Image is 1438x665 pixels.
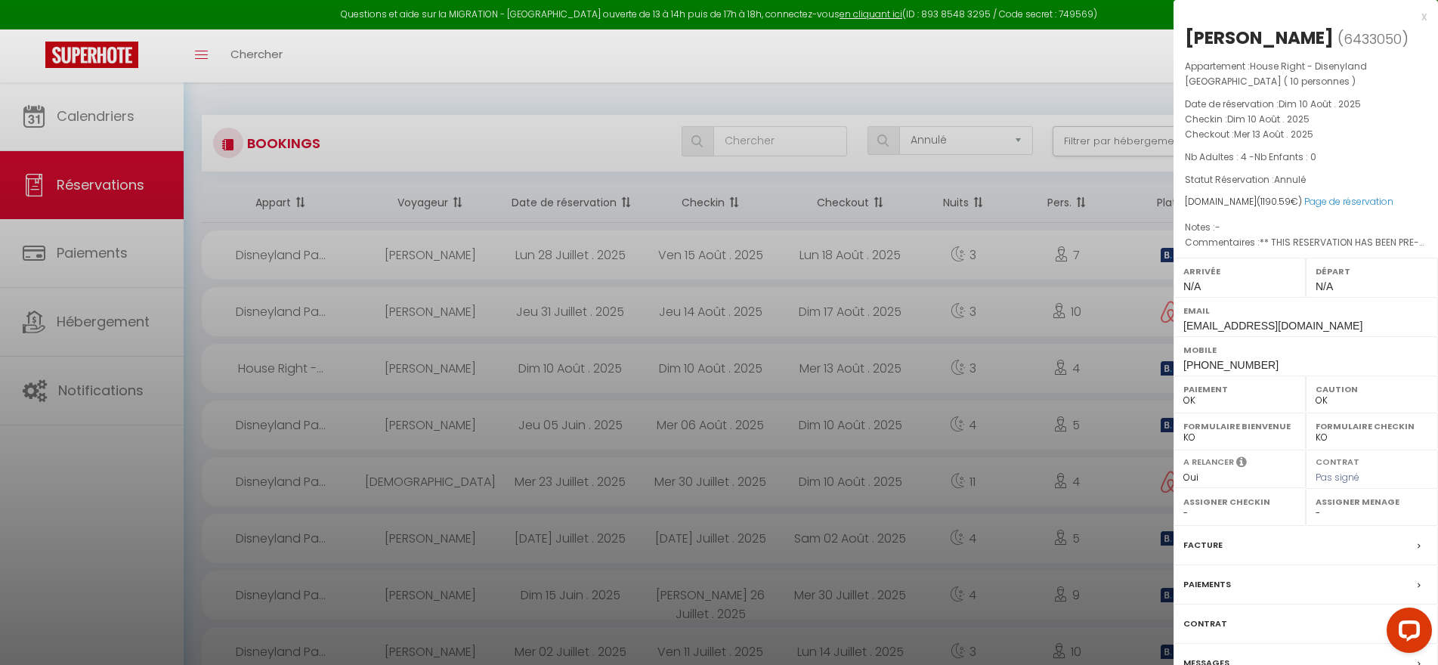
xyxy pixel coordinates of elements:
[1183,264,1296,279] label: Arrivée
[1185,59,1427,89] p: Appartement :
[1183,616,1227,632] label: Contrat
[1279,97,1361,110] span: Dim 10 Août . 2025
[1183,280,1201,292] span: N/A
[1254,150,1316,163] span: Nb Enfants : 0
[1183,303,1428,318] label: Email
[1375,602,1438,665] iframe: LiveChat chat widget
[1234,128,1313,141] span: Mer 13 Août . 2025
[1304,195,1393,208] a: Page de réservation
[1316,456,1359,466] label: Contrat
[1316,471,1359,484] span: Pas signé
[1236,456,1247,472] i: Sélectionner OUI si vous souhaiter envoyer les séquences de messages post-checkout
[1260,195,1291,208] span: 1190.59
[1274,173,1306,186] span: Annulé
[1185,26,1334,50] div: [PERSON_NAME]
[1316,494,1428,509] label: Assigner Menage
[1185,235,1427,250] p: Commentaires :
[1183,494,1296,509] label: Assigner Checkin
[1316,419,1428,434] label: Formulaire Checkin
[1316,382,1428,397] label: Caution
[1257,195,1302,208] span: ( €)
[1227,113,1310,125] span: Dim 10 Août . 2025
[1316,264,1428,279] label: Départ
[1183,382,1296,397] label: Paiement
[1183,419,1296,434] label: Formulaire Bienvenue
[1344,29,1402,48] span: 6433050
[1183,577,1231,592] label: Paiements
[1185,97,1427,112] p: Date de réservation :
[1183,537,1223,553] label: Facture
[1185,150,1316,163] span: Nb Adultes : 4 -
[1185,172,1427,187] p: Statut Réservation :
[1185,127,1427,142] p: Checkout :
[1185,220,1427,235] p: Notes :
[1316,280,1333,292] span: N/A
[1174,8,1427,26] div: x
[1185,112,1427,127] p: Checkin :
[1183,456,1234,469] label: A relancer
[1215,221,1220,234] span: -
[1183,320,1362,332] span: [EMAIL_ADDRESS][DOMAIN_NAME]
[1185,195,1427,209] div: [DOMAIN_NAME]
[1183,359,1279,371] span: [PHONE_NUMBER]
[1337,28,1409,49] span: ( )
[1185,60,1367,88] span: House Right - Disenyland [GEOGRAPHIC_DATA] ( 10 personnes )
[1183,342,1428,357] label: Mobile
